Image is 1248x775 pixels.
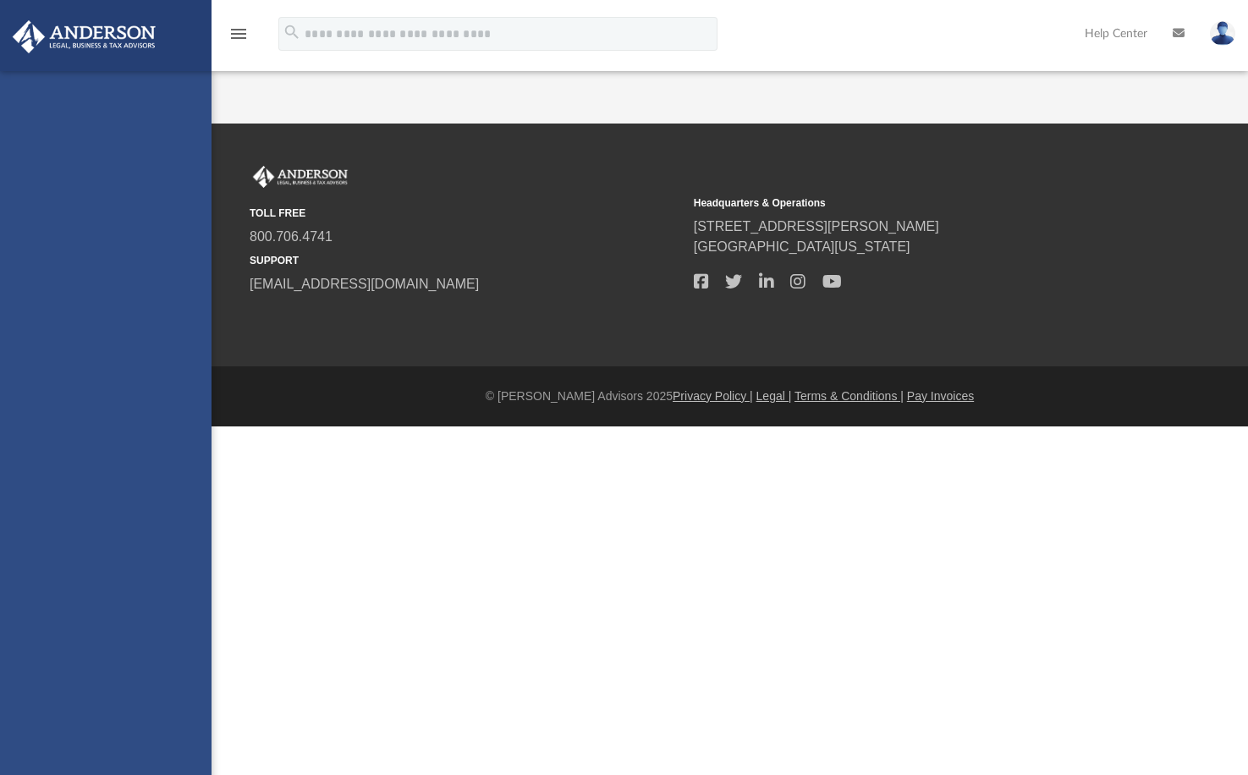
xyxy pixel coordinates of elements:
[283,23,301,41] i: search
[250,253,682,268] small: SUPPORT
[1210,21,1235,46] img: User Pic
[250,229,333,244] a: 800.706.4741
[212,387,1248,405] div: © [PERSON_NAME] Advisors 2025
[250,206,682,221] small: TOLL FREE
[794,389,904,403] a: Terms & Conditions |
[694,239,910,254] a: [GEOGRAPHIC_DATA][US_STATE]
[250,277,479,291] a: [EMAIL_ADDRESS][DOMAIN_NAME]
[250,166,351,188] img: Anderson Advisors Platinum Portal
[228,32,249,44] a: menu
[228,24,249,44] i: menu
[694,219,939,234] a: [STREET_ADDRESS][PERSON_NAME]
[694,195,1126,211] small: Headquarters & Operations
[673,389,753,403] a: Privacy Policy |
[756,389,792,403] a: Legal |
[907,389,974,403] a: Pay Invoices
[8,20,161,53] img: Anderson Advisors Platinum Portal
